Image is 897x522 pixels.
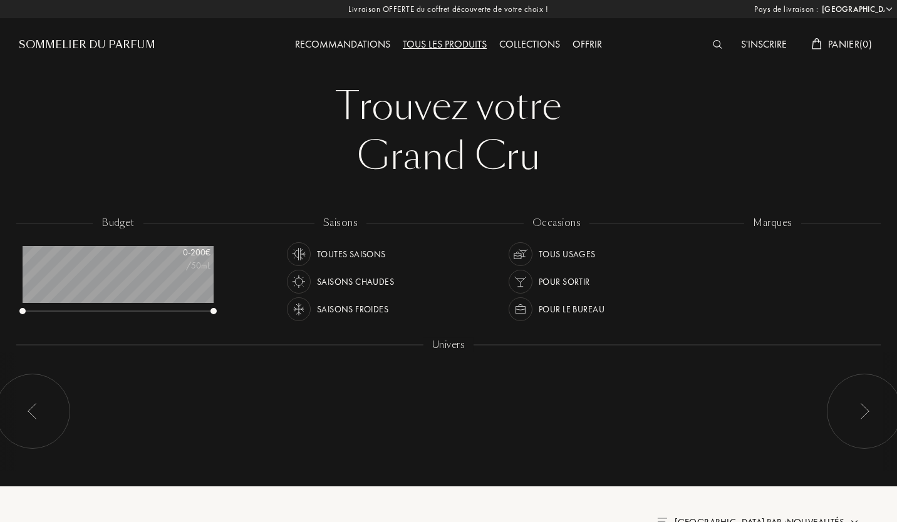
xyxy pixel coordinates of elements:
[317,270,394,294] div: Saisons chaudes
[397,38,493,51] a: Tous les produits
[539,242,596,266] div: Tous usages
[317,242,386,266] div: Toutes saisons
[290,273,308,290] img: usage_season_hot_white.svg
[28,81,869,131] div: Trouvez votre
[512,273,529,290] img: usage_occasion_party_white.svg
[859,403,869,419] img: arr_left.svg
[812,38,822,49] img: cart_white.svg
[290,245,308,263] img: usage_season_average_white.svg
[289,38,397,51] a: Recommandations
[539,270,590,294] div: Pour sortir
[148,246,210,259] div: 0 - 200 €
[493,38,566,51] a: Collections
[28,131,869,182] div: Grand Cru
[744,216,801,230] div: marques
[314,216,366,230] div: saisons
[93,216,143,230] div: budget
[828,38,872,51] span: Panier ( 0 )
[566,37,608,53] div: Offrir
[512,245,529,263] img: usage_occasion_all_white.svg
[289,37,397,53] div: Recommandations
[735,38,793,51] a: S'inscrire
[19,38,155,53] a: Sommelier du Parfum
[28,403,38,419] img: arr_left.svg
[539,297,604,321] div: Pour le bureau
[148,259,210,272] div: /50mL
[566,38,608,51] a: Offrir
[317,297,388,321] div: Saisons froides
[735,37,793,53] div: S'inscrire
[713,40,722,49] img: search_icn_white.svg
[512,300,529,318] img: usage_occasion_work_white.svg
[493,37,566,53] div: Collections
[524,216,589,230] div: occasions
[397,37,493,53] div: Tous les produits
[423,338,474,352] div: Univers
[290,300,308,318] img: usage_season_cold_white.svg
[754,3,819,16] span: Pays de livraison :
